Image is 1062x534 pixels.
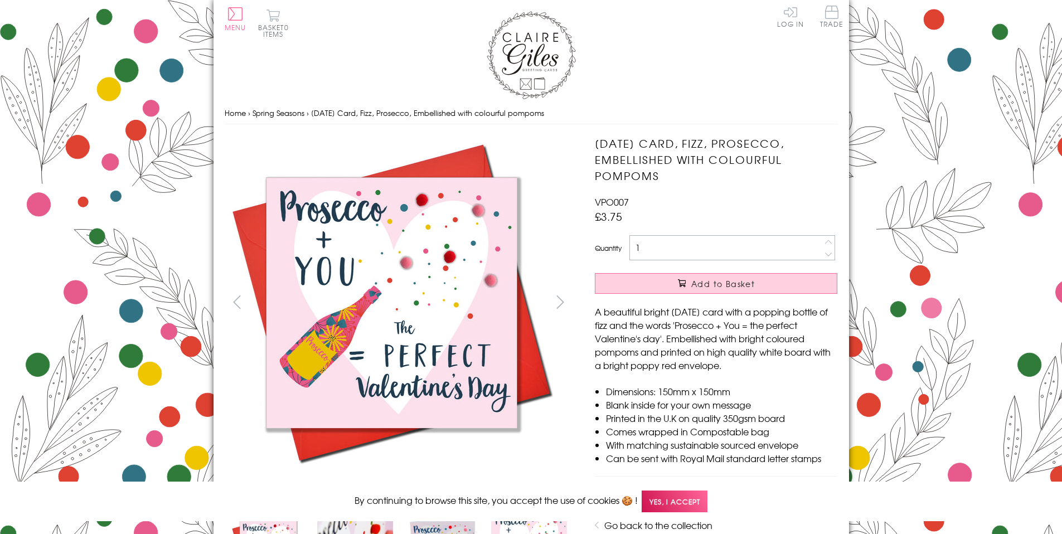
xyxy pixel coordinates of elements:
button: prev [225,289,250,314]
nav: breadcrumbs [225,102,838,125]
img: Valentine's Day Card, Fizz, Prosecco, Embellished with colourful pompoms [573,135,907,470]
button: Basket0 items [258,9,289,37]
p: A beautiful bright [DATE] card with a popping bottle of fizz and the words 'Prosecco + You = the ... [595,305,837,372]
span: 0 items [263,22,289,39]
button: Add to Basket [595,273,837,294]
span: › [307,108,309,118]
h1: [DATE] Card, Fizz, Prosecco, Embellished with colourful pompoms [595,135,837,183]
label: Quantity [595,243,622,253]
span: VPO007 [595,195,629,208]
button: next [547,289,573,314]
li: Blank inside for your own message [606,398,837,411]
a: Log In [777,6,804,27]
span: Add to Basket [691,278,755,289]
li: Comes wrapped in Compostable bag [606,425,837,438]
img: Claire Giles Greetings Cards [487,11,576,99]
li: Printed in the U.K on quality 350gsm board [606,411,837,425]
span: Yes, I accept [642,491,707,512]
a: Trade [820,6,843,30]
span: £3.75 [595,208,622,224]
li: Can be sent with Royal Mail standard letter stamps [606,452,837,465]
li: Dimensions: 150mm x 150mm [606,385,837,398]
img: Valentine's Day Card, Fizz, Prosecco, Embellished with colourful pompoms [224,135,559,470]
span: Trade [820,6,843,27]
span: › [248,108,250,118]
button: Menu [225,7,246,31]
span: Menu [225,22,246,32]
a: Spring Seasons [253,108,304,118]
li: With matching sustainable sourced envelope [606,438,837,452]
span: [DATE] Card, Fizz, Prosecco, Embellished with colourful pompoms [311,108,544,118]
a: Go back to the collection [604,518,712,532]
a: Home [225,108,246,118]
